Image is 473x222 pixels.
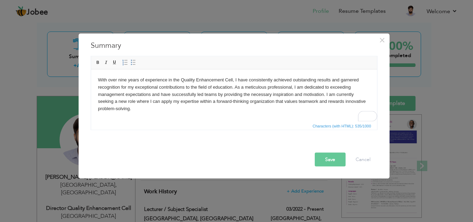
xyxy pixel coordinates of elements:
a: Insert/Remove Numbered List [121,59,129,66]
iframe: Rich Text Editor, summaryEditor [91,69,377,121]
a: Underline [111,59,118,66]
span: × [379,34,385,46]
span: Characters (with HTML): 535/1000 [311,123,373,129]
button: Save [315,152,346,166]
a: Italic [102,59,110,66]
button: Cancel [349,152,377,166]
a: Insert/Remove Bulleted List [130,59,137,66]
button: Close [377,34,388,45]
h3: Summary [91,40,377,51]
a: Bold [94,59,102,66]
div: Statistics [311,123,373,129]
